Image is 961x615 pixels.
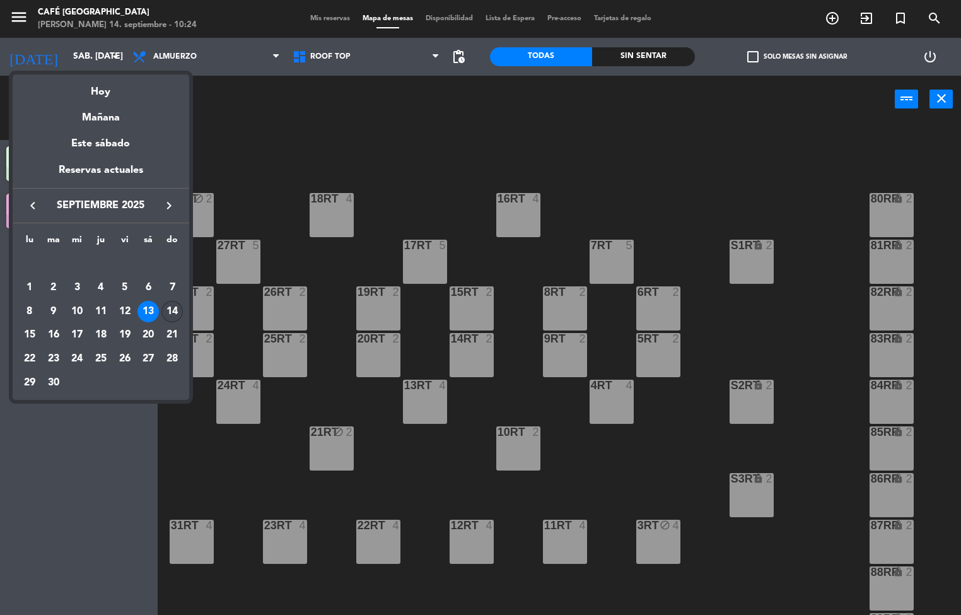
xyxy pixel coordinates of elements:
[161,348,183,370] div: 28
[13,100,189,126] div: Mañana
[89,324,113,348] td: 18 de septiembre de 2025
[21,197,44,214] button: keyboard_arrow_left
[43,348,64,370] div: 23
[137,300,161,324] td: 13 de septiembre de 2025
[137,301,159,322] div: 13
[89,276,113,300] td: 4 de septiembre de 2025
[13,74,189,100] div: Hoy
[18,324,42,348] td: 15 de septiembre de 2025
[114,348,136,370] div: 26
[65,276,89,300] td: 3 de septiembre de 2025
[19,301,40,322] div: 8
[43,277,64,298] div: 2
[113,347,137,371] td: 26 de septiembre de 2025
[19,348,40,370] div: 22
[137,276,161,300] td: 6 de septiembre de 2025
[90,301,112,322] div: 11
[113,300,137,324] td: 12 de septiembre de 2025
[114,325,136,346] div: 19
[42,276,66,300] td: 2 de septiembre de 2025
[65,300,89,324] td: 10 de septiembre de 2025
[160,233,184,252] th: domingo
[160,300,184,324] td: 14 de septiembre de 2025
[137,348,159,370] div: 27
[19,277,40,298] div: 1
[18,347,42,371] td: 22 de septiembre de 2025
[158,197,180,214] button: keyboard_arrow_right
[114,277,136,298] div: 5
[161,198,177,213] i: keyboard_arrow_right
[43,372,64,394] div: 30
[161,277,183,298] div: 7
[42,347,66,371] td: 23 de septiembre de 2025
[137,233,161,252] th: sábado
[89,347,113,371] td: 25 de septiembre de 2025
[137,347,161,371] td: 27 de septiembre de 2025
[19,325,40,346] div: 15
[161,301,183,322] div: 14
[66,348,88,370] div: 24
[13,162,189,188] div: Reservas actuales
[89,300,113,324] td: 11 de septiembre de 2025
[18,276,42,300] td: 1 de septiembre de 2025
[137,277,159,298] div: 6
[66,301,88,322] div: 10
[43,301,64,322] div: 9
[66,277,88,298] div: 3
[18,233,42,252] th: lunes
[137,324,161,348] td: 20 de septiembre de 2025
[13,126,189,161] div: Este sábado
[65,233,89,252] th: miércoles
[114,301,136,322] div: 12
[160,276,184,300] td: 7 de septiembre de 2025
[43,325,64,346] div: 16
[161,325,183,346] div: 21
[19,372,40,394] div: 29
[113,276,137,300] td: 5 de septiembre de 2025
[113,324,137,348] td: 19 de septiembre de 2025
[90,277,112,298] div: 4
[18,252,184,276] td: SEP.
[42,233,66,252] th: martes
[42,300,66,324] td: 9 de septiembre de 2025
[66,325,88,346] div: 17
[160,347,184,371] td: 28 de septiembre de 2025
[65,324,89,348] td: 17 de septiembre de 2025
[42,371,66,395] td: 30 de septiembre de 2025
[113,233,137,252] th: viernes
[44,197,158,214] span: septiembre 2025
[89,233,113,252] th: jueves
[42,324,66,348] td: 16 de septiembre de 2025
[65,347,89,371] td: 24 de septiembre de 2025
[160,324,184,348] td: 21 de septiembre de 2025
[90,325,112,346] div: 18
[137,325,159,346] div: 20
[18,371,42,395] td: 29 de septiembre de 2025
[18,300,42,324] td: 8 de septiembre de 2025
[90,348,112,370] div: 25
[25,198,40,213] i: keyboard_arrow_left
